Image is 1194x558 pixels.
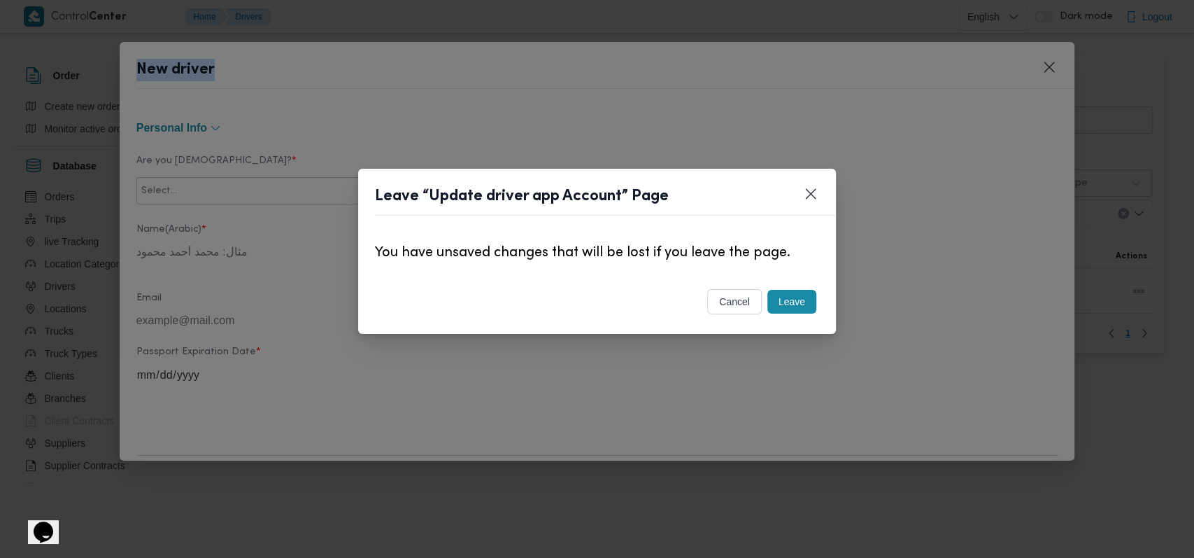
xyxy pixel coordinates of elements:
[802,186,819,202] button: Closes this modal window
[375,186,853,216] header: Leave “Update driver app Account” Page
[14,502,59,544] iframe: chat widget
[767,290,816,314] button: Leave
[375,246,819,262] p: You have unsaved changes that will be lost if you leave the page.
[707,289,762,314] button: cancel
